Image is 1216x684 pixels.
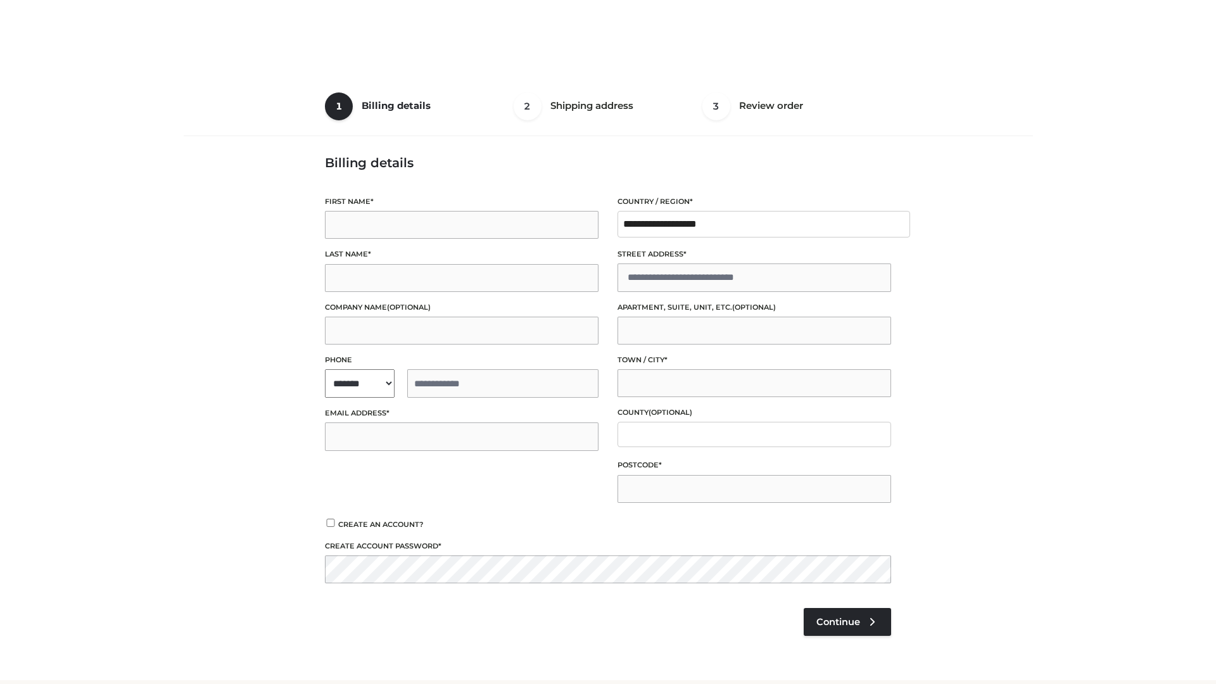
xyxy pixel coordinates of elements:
label: Company name [325,301,598,313]
a: Continue [804,608,891,636]
label: Street address [617,248,891,260]
label: Country / Region [617,196,891,208]
h3: Billing details [325,155,891,170]
span: (optional) [387,303,431,312]
span: Shipping address [550,99,633,111]
label: Last name [325,248,598,260]
label: Email address [325,407,598,419]
label: Apartment, suite, unit, etc. [617,301,891,313]
span: 2 [514,92,541,120]
span: 1 [325,92,353,120]
span: (optional) [649,408,692,417]
label: Phone [325,354,598,366]
span: 3 [702,92,730,120]
span: (optional) [732,303,776,312]
span: Billing details [362,99,431,111]
label: First name [325,196,598,208]
label: Town / City [617,354,891,366]
span: Continue [816,616,860,628]
label: County [617,407,891,419]
label: Create account password [325,540,891,552]
input: Create an account? [325,519,336,527]
span: Review order [739,99,803,111]
span: Create an account? [338,520,424,529]
label: Postcode [617,459,891,471]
